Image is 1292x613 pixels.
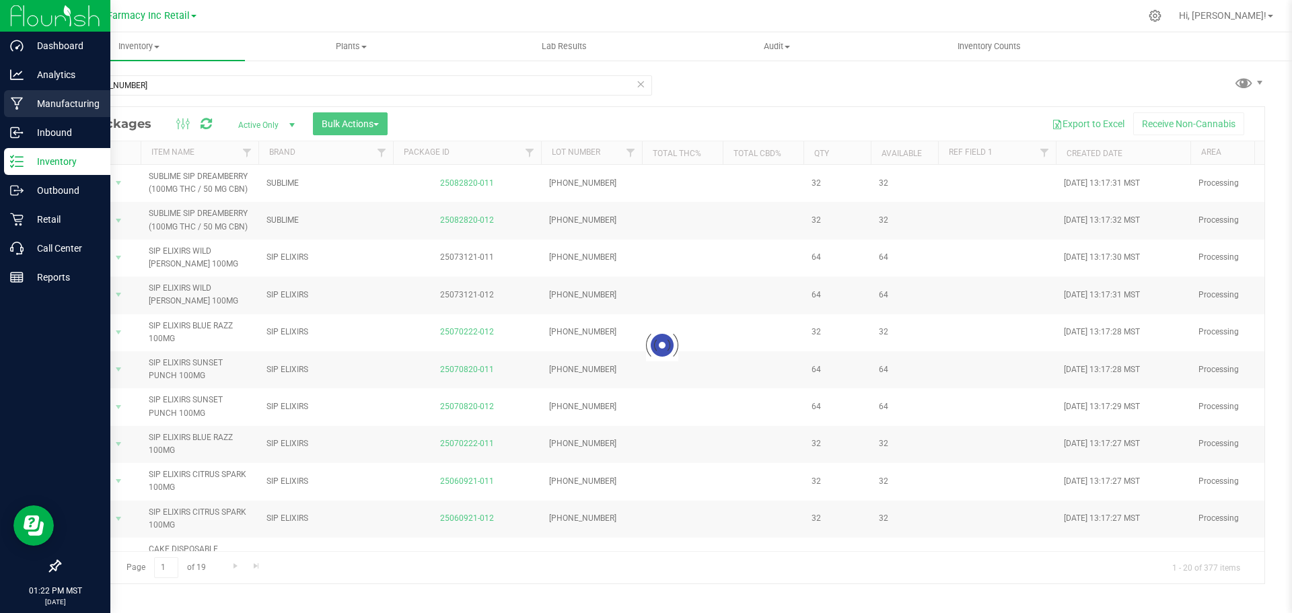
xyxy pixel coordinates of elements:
[32,40,245,52] span: Inventory
[10,39,24,52] inline-svg: Dashboard
[13,505,54,546] iframe: Resource center
[59,75,652,96] input: Search Package ID, Item Name, SKU, Lot or Part Number...
[10,97,24,110] inline-svg: Manufacturing
[24,211,104,227] p: Retail
[79,10,190,22] span: Globe Farmacy Inc Retail
[939,40,1039,52] span: Inventory Counts
[24,96,104,112] p: Manufacturing
[636,75,645,93] span: Clear
[6,585,104,597] p: 01:22 PM MST
[10,213,24,226] inline-svg: Retail
[1179,10,1266,21] span: Hi, [PERSON_NAME]!
[1147,9,1163,22] div: Manage settings
[32,32,245,61] a: Inventory
[10,271,24,284] inline-svg: Reports
[245,32,458,61] a: Plants
[24,153,104,170] p: Inventory
[10,126,24,139] inline-svg: Inbound
[24,269,104,285] p: Reports
[883,32,1096,61] a: Inventory Counts
[10,242,24,255] inline-svg: Call Center
[6,597,104,607] p: [DATE]
[524,40,605,52] span: Lab Results
[670,32,883,61] a: Audit
[246,40,457,52] span: Plants
[24,67,104,83] p: Analytics
[10,155,24,168] inline-svg: Inventory
[10,68,24,81] inline-svg: Analytics
[458,32,670,61] a: Lab Results
[24,240,104,256] p: Call Center
[24,124,104,141] p: Inbound
[24,182,104,199] p: Outbound
[10,184,24,197] inline-svg: Outbound
[24,38,104,54] p: Dashboard
[671,40,882,52] span: Audit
